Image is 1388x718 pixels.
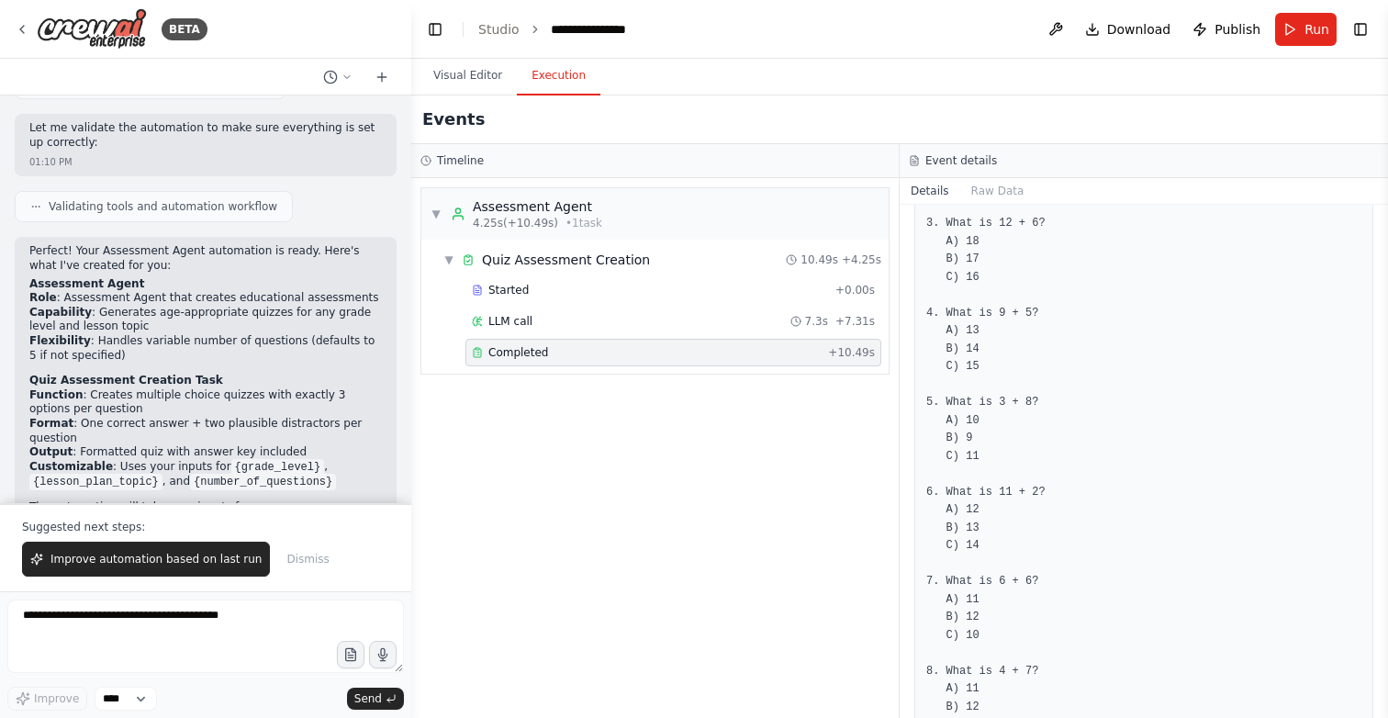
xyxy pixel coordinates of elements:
button: Dismiss [277,542,338,577]
span: Quiz Assessment Creation [482,251,650,269]
li: : One correct answer + two plausible distractors per question [29,417,382,445]
button: Click to speak your automation idea [369,641,397,668]
span: + 0.00s [835,283,875,297]
li: : Generates age-appropriate quizzes for any grade level and lesson topic [29,306,382,334]
button: Run [1275,13,1337,46]
span: ▼ [443,252,454,267]
strong: Assessment Agent [29,277,144,290]
p: Suggested next steps: [22,520,389,534]
code: {number_of_questions} [190,474,336,490]
button: Improve automation based on last run [22,542,270,577]
nav: breadcrumb [478,20,645,39]
strong: Customizable [29,460,113,473]
strong: Format [29,417,73,430]
h2: Events [422,107,485,132]
button: Publish [1185,13,1268,46]
span: Completed [488,345,548,360]
p: Let me validate the automation to make sure everything is set up correctly: [29,121,382,150]
button: Show right sidebar [1348,17,1373,42]
strong: Quiz Assessment Creation Task [29,374,223,387]
span: Improve [34,691,79,706]
code: {lesson_plan_topic} [29,474,162,490]
button: Hide left sidebar [422,17,448,42]
span: + 10.49s [828,345,875,360]
span: Dismiss [286,552,329,567]
li: : Assessment Agent that creates educational assessments [29,291,382,306]
span: 10.49s [800,252,838,267]
span: • 1 task [565,216,602,230]
button: Visual Editor [419,57,517,95]
strong: Output [29,445,73,458]
span: Send [354,691,382,706]
span: Improve automation based on last run [50,552,262,567]
span: + 7.31s [835,314,875,329]
button: Start a new chat [367,66,397,88]
li: : Formatted quiz with answer key included [29,445,382,460]
strong: Function [29,388,83,401]
span: 7.3s [805,314,828,329]
button: Download [1078,13,1179,46]
span: Run [1304,20,1329,39]
p: Perfect! Your Assessment Agent automation is ready. Here's what I've created for you: [29,244,382,273]
span: 4.25s (+10.49s) [473,216,558,230]
span: Download [1107,20,1171,39]
button: Upload files [337,641,364,668]
code: {grade_level} [231,459,325,476]
span: Started [488,283,529,297]
p: The automation will take your inputs for: [29,500,382,515]
strong: Role [29,291,57,304]
span: + 4.25s [842,252,881,267]
li: : Creates multiple choice quizzes with exactly 3 options per question [29,388,382,417]
span: LLM call [488,314,532,329]
button: Send [347,688,404,710]
span: ▼ [431,207,442,221]
button: Details [900,178,960,204]
span: Validating tools and automation workflow [49,199,277,214]
button: Raw Data [960,178,1035,204]
div: BETA [162,18,207,40]
a: Studio [478,22,520,37]
strong: Capability [29,306,92,319]
button: Switch to previous chat [316,66,360,88]
img: Logo [37,8,147,50]
div: 01:10 PM [29,155,73,169]
span: Publish [1214,20,1260,39]
button: Execution [517,57,600,95]
div: Assessment Agent [473,197,602,216]
strong: Flexibility [29,334,91,347]
h3: Timeline [437,153,484,168]
h3: Event details [925,153,997,168]
button: Improve [7,687,87,711]
li: : Uses your inputs for , , and [29,460,382,489]
li: : Handles variable number of questions (defaults to 5 if not specified) [29,334,382,363]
